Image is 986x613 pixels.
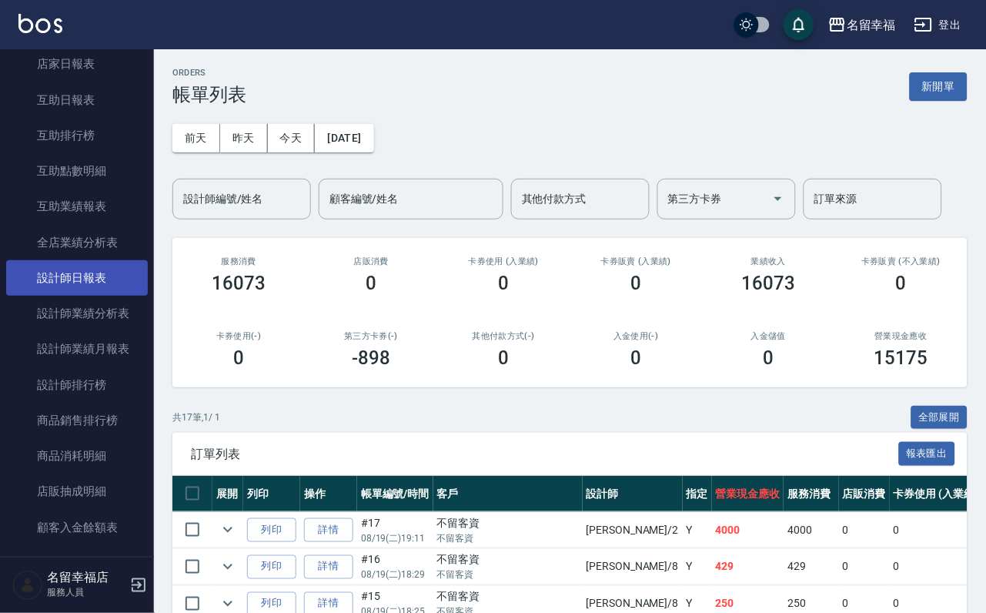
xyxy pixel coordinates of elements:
[300,476,357,512] th: 操作
[721,331,817,341] h2: 入金儲值
[583,476,683,512] th: 設計師
[899,446,956,461] a: 報表匯出
[712,476,784,512] th: 營業現金應收
[212,273,266,294] h3: 16073
[839,476,890,512] th: 店販消費
[6,367,148,403] a: 設計師排行榜
[784,9,814,40] button: save
[588,331,684,341] h2: 入金使用(-)
[12,570,43,601] img: Person
[683,549,712,585] td: Y
[437,589,579,605] div: 不留客資
[18,14,62,33] img: Logo
[822,9,902,41] button: 名留幸福
[216,518,239,541] button: expand row
[191,447,899,462] span: 訂單列表
[6,225,148,260] a: 全店業績分析表
[588,256,684,266] h2: 卡券販賣 (入業績)
[172,124,220,152] button: 前天
[323,331,419,341] h2: 第三方卡券(-)
[233,347,244,369] h3: 0
[890,512,983,548] td: 0
[456,256,551,266] h2: 卡券使用 (入業績)
[742,273,796,294] h3: 16073
[6,438,148,474] a: 商品消耗明細
[6,153,148,189] a: 互助點數明細
[247,518,296,542] button: 列印
[839,549,890,585] td: 0
[683,476,712,512] th: 指定
[456,331,551,341] h2: 其他付款方式(-)
[437,568,579,582] p: 不留客資
[6,260,148,296] a: 設計師日報表
[683,512,712,548] td: Y
[47,571,125,586] h5: 名留幸福店
[631,273,642,294] h3: 0
[304,518,353,542] a: 詳情
[191,256,286,266] h3: 服務消費
[6,403,148,438] a: 商品銷售排行榜
[304,555,353,579] a: 詳情
[437,552,579,568] div: 不留客資
[352,347,390,369] h3: -898
[6,82,148,118] a: 互助日報表
[784,476,839,512] th: 服務消費
[6,118,148,153] a: 互助排行榜
[220,124,268,152] button: 昨天
[6,46,148,82] a: 店家日報表
[908,11,968,39] button: 登出
[910,72,968,101] button: 新開單
[212,476,243,512] th: 展開
[498,347,509,369] h3: 0
[357,476,433,512] th: 帳單編號/時間
[874,347,928,369] h3: 15175
[890,549,983,585] td: 0
[712,512,784,548] td: 4000
[764,347,774,369] h3: 0
[361,568,429,582] p: 08/19 (二) 18:29
[911,406,968,430] button: 全部展開
[191,331,286,341] h2: 卡券使用(-)
[216,555,239,578] button: expand row
[899,442,956,466] button: 報表匯出
[437,515,579,531] div: 不留客資
[357,512,433,548] td: #17
[172,84,246,106] h3: 帳單列表
[854,256,949,266] h2: 卡券販賣 (不入業績)
[896,273,907,294] h3: 0
[6,331,148,367] a: 設計師業績月報表
[47,586,125,600] p: 服務人員
[6,189,148,224] a: 互助業績報表
[784,549,839,585] td: 429
[315,124,373,152] button: [DATE]
[172,68,246,78] h2: ORDERS
[712,549,784,585] td: 429
[433,476,583,512] th: 客戶
[6,296,148,331] a: 設計師業績分析表
[361,531,429,545] p: 08/19 (二) 19:11
[323,256,419,266] h2: 店販消費
[910,79,968,93] a: 新開單
[247,555,296,579] button: 列印
[839,512,890,548] td: 0
[437,531,579,545] p: 不留客資
[583,512,683,548] td: [PERSON_NAME] /2
[766,186,790,211] button: Open
[854,331,949,341] h2: 營業現金應收
[847,15,896,35] div: 名留幸福
[268,124,316,152] button: 今天
[784,512,839,548] td: 4000
[366,273,376,294] h3: 0
[583,549,683,585] td: [PERSON_NAME] /8
[6,474,148,509] a: 店販抽成明細
[243,476,300,512] th: 列印
[6,510,148,545] a: 顧客入金餘額表
[172,410,220,424] p: 共 17 筆, 1 / 1
[721,256,817,266] h2: 業績收入
[6,545,148,581] a: 每日非現金明細
[357,549,433,585] td: #16
[890,476,983,512] th: 卡券使用 (入業績)
[498,273,509,294] h3: 0
[631,347,642,369] h3: 0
